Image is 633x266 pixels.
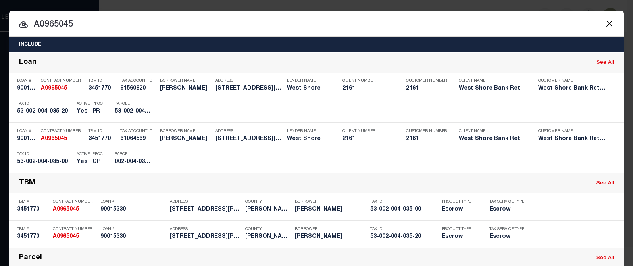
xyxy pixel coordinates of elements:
h5: Yes [77,159,89,165]
h5: 53-002-004-035-00 [17,159,73,165]
p: Tax Account ID [120,78,156,83]
h5: KEVIN DIRKSE [160,136,212,142]
p: TBM # [17,227,49,232]
h5: 3451770 [89,136,116,142]
h5: 2161 [406,136,446,142]
h5: 2161 [406,85,446,92]
p: Tax Service Type [489,199,529,204]
div: Loan [19,58,37,67]
p: TBM ID [89,78,116,83]
h5: 6817 E BOCKSTANZ RD [170,233,241,240]
h5: 3451770 [17,206,49,213]
p: Customer Name [538,78,606,83]
p: Active [77,152,90,157]
h5: PR [92,108,103,115]
p: Tax Service Type [489,227,529,232]
button: Include [9,37,51,52]
p: Loan # [17,78,37,83]
input: Start typing... [9,18,624,32]
h5: 002-004-035-00 [115,159,150,165]
p: Product Type [442,227,477,232]
a: See All [596,256,614,261]
p: TBM # [17,199,49,204]
h5: 2161 [342,136,394,142]
h5: 3451770 [17,233,49,240]
p: Customer Number [406,129,447,134]
h5: 90015330 [17,136,37,142]
h5: A0965045 [41,136,85,142]
p: Tax ID [370,227,438,232]
p: TBM ID [89,129,116,134]
p: Address [170,227,241,232]
p: PPCC [92,152,103,157]
strong: A0965045 [53,207,79,212]
p: Client Name [459,78,526,83]
h5: West Shore Bank Retail [538,85,606,92]
h5: 61560820 [120,85,156,92]
p: Address [215,78,283,83]
p: Customer Name [538,129,606,134]
p: Customer Number [406,78,447,83]
h5: West Shore Bank Retail [538,136,606,142]
p: Contract Number [53,199,96,204]
p: County [245,227,291,232]
h5: 90015330 [17,85,37,92]
h5: 6817 E. BOCKSTANZ RD FOUNTAIN M... [215,85,283,92]
h5: Mason [245,233,291,240]
h5: CP [92,159,103,165]
h5: A0965045 [53,233,96,240]
p: Parcel [115,101,150,106]
h5: 53-002-004-035-20 [370,233,438,240]
h5: West Shore Bank Retail [287,136,331,142]
p: Product Type [442,199,477,204]
h5: 2161 [342,85,394,92]
h5: Mason [245,206,291,213]
div: Parcel [19,254,42,263]
h5: 61064569 [120,136,156,142]
p: Address [170,199,241,204]
p: Contract Number [41,129,85,134]
strong: A0965045 [41,136,67,142]
h5: KEVIN DIRKSE [160,85,212,92]
h5: KEVIN W DIRKSE [295,233,366,240]
h5: 6817 E BOCKSTANZ RD [170,206,241,213]
a: See All [596,60,614,65]
p: Contract Number [53,227,96,232]
p: Borrower [295,199,366,204]
h5: 90015330 [100,233,166,240]
div: TBM [19,179,35,188]
p: Loan # [100,199,166,204]
p: Tax ID [370,199,438,204]
p: Tax ID [17,101,73,106]
h5: West Shore Bank Retail [287,85,331,92]
h5: 90015330 [100,206,166,213]
p: Borrower [295,227,366,232]
strong: A0965045 [53,234,79,239]
p: Loan # [17,129,37,134]
h5: Escrow [489,233,529,240]
p: Lender Name [287,129,331,134]
p: Parcel [115,152,150,157]
h5: Escrow [442,233,477,240]
h5: Escrow [489,206,529,213]
h5: 53-002-004-035-00 [370,206,438,213]
h5: 53-002-004-035-20 [115,108,150,115]
p: Client Number [342,129,394,134]
h5: Yes [77,108,89,115]
p: Client Name [459,129,526,134]
h5: 53-002-004-035-20 [17,108,73,115]
p: Active [77,101,90,106]
h5: 6817 E. BOCKSTANZ RD FOUNTAIN M... [215,136,283,142]
h5: 3451770 [89,85,116,92]
strong: A0965045 [41,86,67,91]
p: County [245,199,291,204]
h5: West Shore Bank Retail [459,136,526,142]
button: Close [604,18,614,29]
h5: A0965045 [41,85,85,92]
p: Loan # [100,227,166,232]
p: Client Number [342,78,394,83]
p: Lender Name [287,78,331,83]
p: Contract Number [41,78,85,83]
p: Borrower Name [160,78,212,83]
a: See All [596,181,614,186]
